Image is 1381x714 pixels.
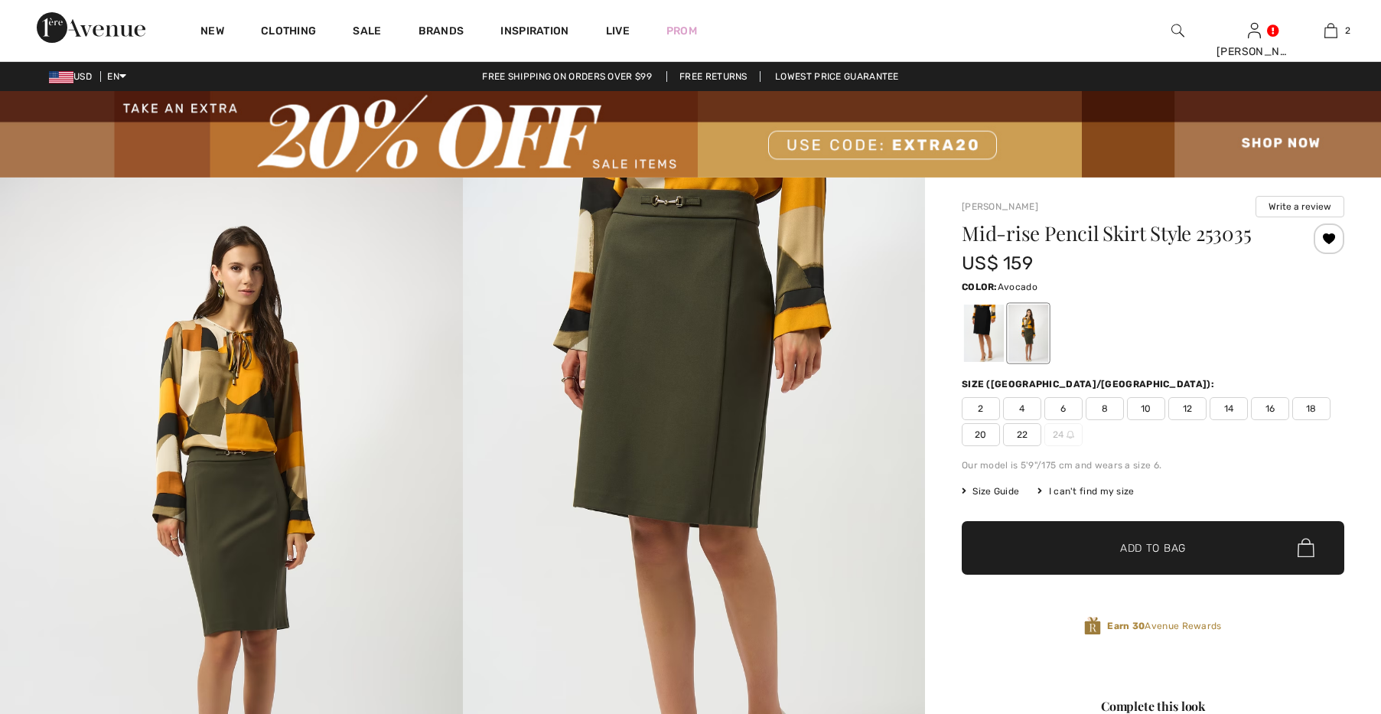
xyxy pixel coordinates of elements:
a: New [200,24,224,41]
span: Color: [962,282,998,292]
span: 18 [1292,397,1331,420]
span: 2 [1345,24,1350,37]
img: My Bag [1324,21,1337,40]
a: Free shipping on orders over $99 [470,71,664,82]
img: US Dollar [49,71,73,83]
span: 10 [1127,397,1165,420]
a: Sign In [1248,23,1261,37]
img: My Info [1248,21,1261,40]
a: 2 [1293,21,1368,40]
button: Add to Bag [962,521,1344,575]
span: 14 [1210,397,1248,420]
span: Avenue Rewards [1107,619,1221,633]
a: [PERSON_NAME] [962,201,1038,212]
img: Bag.svg [1298,538,1314,558]
span: 20 [962,423,1000,446]
span: Size Guide [962,484,1019,498]
img: search the website [1171,21,1184,40]
span: USD [49,71,98,82]
span: US$ 159 [962,253,1033,274]
span: 6 [1044,397,1083,420]
a: Clothing [261,24,316,41]
span: EN [107,71,126,82]
img: 1ère Avenue [37,12,145,43]
h1: Mid-rise Pencil Skirt Style 253035 [962,223,1281,243]
a: Sale [353,24,381,41]
span: Inspiration [500,24,568,41]
a: Brands [419,24,464,41]
div: I can't find my size [1037,484,1134,498]
div: Black [964,305,1004,362]
span: 4 [1003,397,1041,420]
a: Prom [666,23,697,39]
div: Avocado [1008,305,1048,362]
div: Size ([GEOGRAPHIC_DATA]/[GEOGRAPHIC_DATA]): [962,377,1217,391]
a: Lowest Price Guarantee [763,71,911,82]
a: Live [606,23,630,39]
img: ring-m.svg [1067,431,1074,439]
span: 8 [1086,397,1124,420]
span: 2 [962,397,1000,420]
div: Our model is 5'9"/175 cm and wears a size 6. [962,458,1344,472]
button: Write a review [1256,196,1344,217]
span: 24 [1044,423,1083,446]
a: Free Returns [666,71,761,82]
strong: Earn 30 [1107,621,1145,631]
span: Add to Bag [1120,540,1186,556]
div: [PERSON_NAME] [1217,44,1291,60]
span: 22 [1003,423,1041,446]
span: 16 [1251,397,1289,420]
img: Avenue Rewards [1084,616,1101,637]
span: Avocado [998,282,1037,292]
span: 12 [1168,397,1207,420]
